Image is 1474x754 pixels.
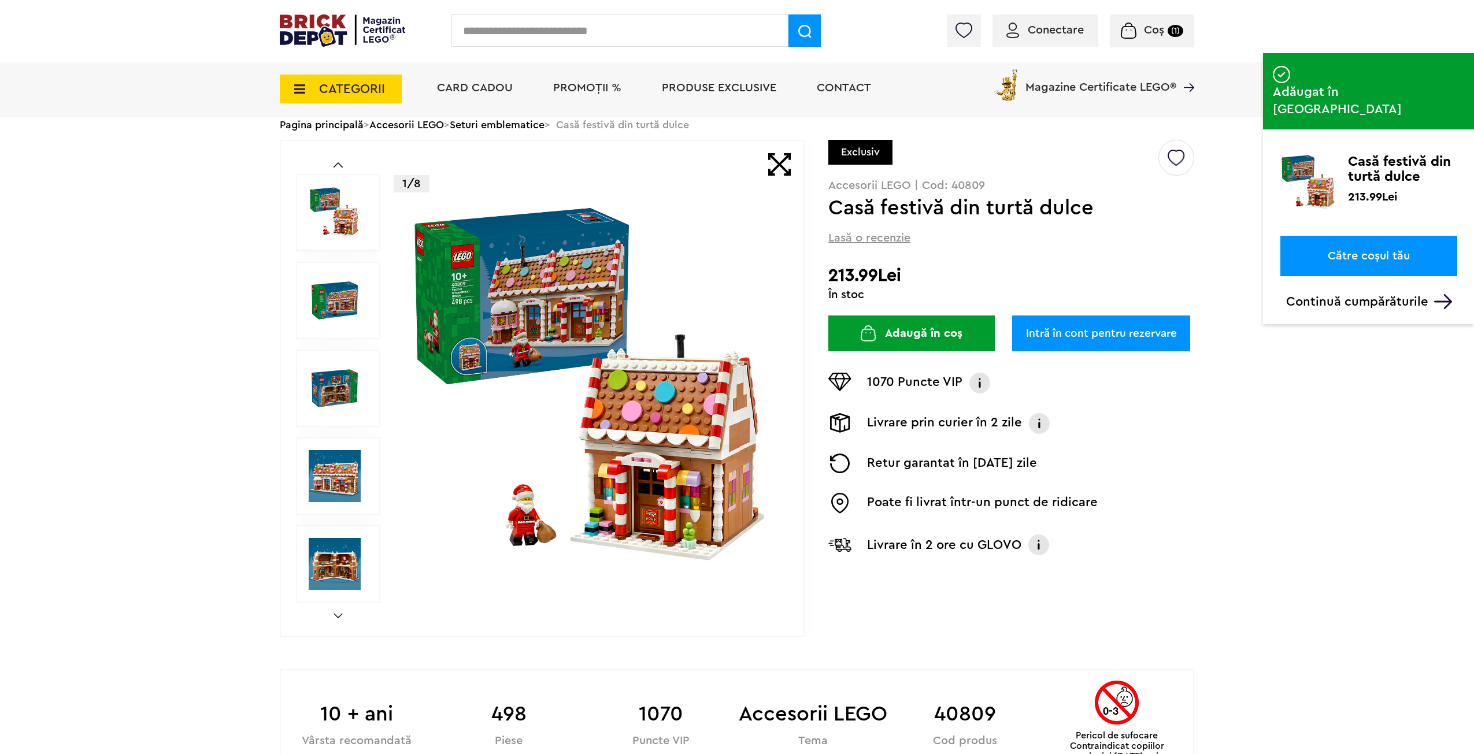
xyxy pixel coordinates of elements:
img: addedtocart [1263,143,1274,154]
p: 213.99Lei [1348,190,1397,201]
p: Continuă cumpărăturile [1286,294,1457,309]
a: Pagina principală [280,120,364,130]
a: Prev [334,162,343,168]
p: Livrare prin curier în 2 zile [867,413,1022,434]
a: Către coșul tău [1280,236,1457,276]
b: 40809 [889,699,1041,730]
button: Adaugă în coș [828,315,995,351]
a: Produse exclusive [662,82,776,94]
span: Lasă o recenzie [828,230,910,246]
img: Casă festivă din turtă dulce [406,202,778,574]
div: > > > Casă festivă din turtă dulce [280,110,1194,140]
div: Cod produs [889,736,1041,746]
a: Card Cadou [437,82,513,94]
b: Accesorii LEGO [737,699,889,730]
p: Retur garantat în [DATE] zile [867,454,1037,473]
a: PROMOȚII % [553,82,621,94]
img: Info livrare cu GLOVO [1027,533,1050,556]
a: Contact [817,82,871,94]
b: 498 [433,699,585,730]
a: Conectare [1006,24,1084,36]
span: Conectare [1028,24,1084,36]
a: Seturi emblematice [450,120,545,130]
div: În stoc [828,289,1194,300]
span: Coș [1144,24,1164,36]
img: Info livrare prin curier [1028,413,1051,434]
img: Seturi Lego Casă festivă din turtă dulce [309,450,361,502]
img: Puncte VIP [828,373,851,391]
div: Exclusiv [828,140,892,165]
span: CATEGORII [319,83,385,95]
img: Casă festivă din turtă dulce [309,274,361,326]
img: Easybox [828,493,851,514]
img: Livrare [828,413,851,433]
div: Piese [433,736,585,746]
b: 10 + ani [281,699,433,730]
a: Magazine Certificate LEGO® [1176,66,1194,78]
div: Tema [737,736,889,746]
img: Returnare [828,454,851,473]
p: 1070 Puncte VIP [867,373,962,393]
h1: Casă festivă din turtă dulce [828,198,1157,218]
img: Casă festivă din turtă dulce [1280,154,1337,211]
img: addedtocart [1273,66,1290,83]
div: Vârsta recomandată [281,736,433,746]
p: Livrare în 2 ore cu GLOVO [867,536,1021,554]
small: (1) [1168,25,1183,37]
b: 1070 [585,699,737,730]
span: Magazine Certificate LEGO® [1025,66,1176,93]
a: Accesorii LEGO [369,120,444,130]
p: Poate fi livrat într-un punct de ridicare [867,493,1098,514]
img: Arrow%20-%20Down.svg [1434,294,1452,309]
p: 1/8 [394,175,429,192]
p: Accesorii LEGO | Cod: 40809 [828,180,1194,191]
h2: 213.99Lei [828,265,1194,286]
img: Casă festivă din turtă dulce [309,187,361,239]
p: Casă festivă din turtă dulce [1348,154,1457,184]
a: Intră în cont pentru rezervare [1012,315,1190,351]
img: Casă festivă din turtă dulce LEGO 40809 [309,362,361,414]
div: Puncte VIP [585,736,737,746]
img: Info VIP [968,373,991,393]
a: Next [334,613,343,618]
img: Seturi emblematice Casă festivă din turtă dulce [309,538,361,590]
span: Adăugat în [GEOGRAPHIC_DATA] [1273,83,1464,118]
img: Livrare Glovo [828,537,851,552]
